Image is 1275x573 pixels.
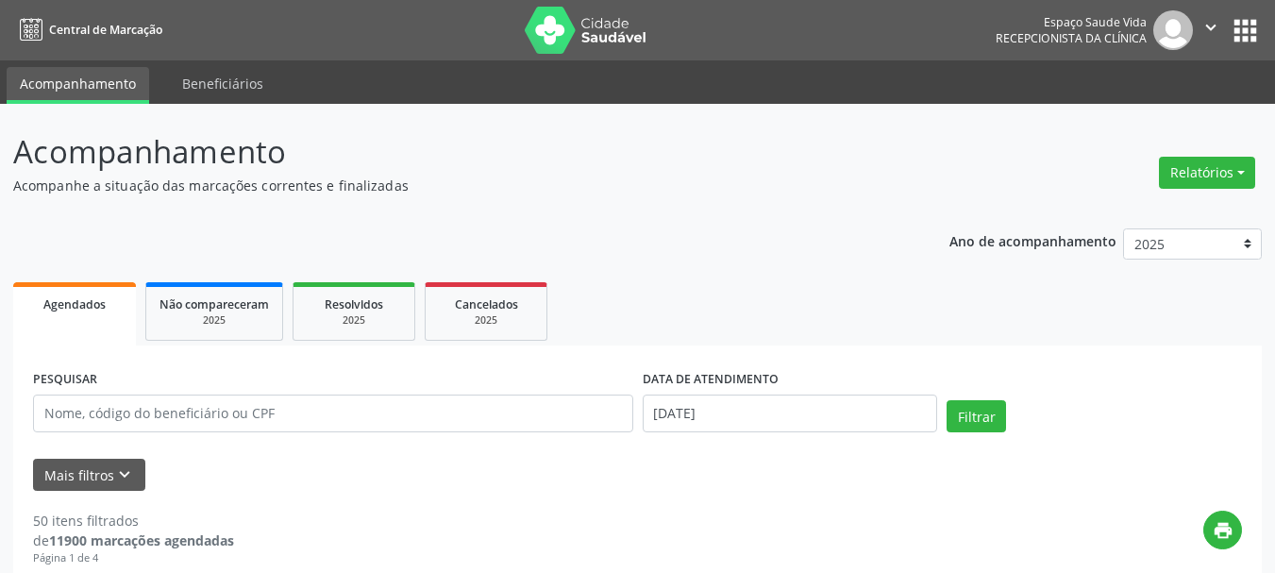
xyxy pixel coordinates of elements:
span: Central de Marcação [49,22,162,38]
button: print [1203,511,1242,549]
a: Central de Marcação [13,14,162,45]
span: Não compareceram [159,296,269,312]
label: PESQUISAR [33,365,97,395]
button:  [1193,10,1229,50]
span: Resolvidos [325,296,383,312]
div: Espaço Saude Vida [996,14,1147,30]
button: Mais filtroskeyboard_arrow_down [33,459,145,492]
input: Nome, código do beneficiário ou CPF [33,395,633,432]
div: 50 itens filtrados [33,511,234,531]
span: Agendados [43,296,106,312]
span: Cancelados [455,296,518,312]
button: apps [1229,14,1262,47]
input: Selecione um intervalo [643,395,938,432]
img: img [1153,10,1193,50]
i: print [1213,520,1233,541]
div: 2025 [159,313,269,328]
p: Acompanhe a situação das marcações correntes e finalizadas [13,176,887,195]
a: Acompanhamento [7,67,149,104]
button: Relatórios [1159,157,1255,189]
div: 2025 [307,313,401,328]
p: Ano de acompanhamento [949,228,1116,252]
strong: 11900 marcações agendadas [49,531,234,549]
button: Filtrar [947,400,1006,432]
span: Recepcionista da clínica [996,30,1147,46]
div: Página 1 de 4 [33,550,234,566]
a: Beneficiários [169,67,277,100]
div: de [33,531,234,550]
i: keyboard_arrow_down [114,464,135,485]
div: 2025 [439,313,533,328]
p: Acompanhamento [13,128,887,176]
label: DATA DE ATENDIMENTO [643,365,779,395]
i:  [1200,17,1221,38]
